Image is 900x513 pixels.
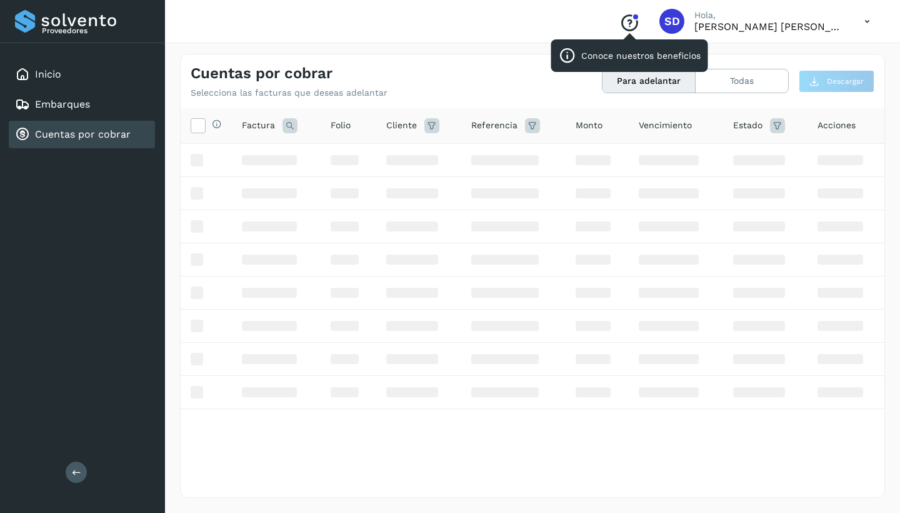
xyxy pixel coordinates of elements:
[35,98,90,110] a: Embarques
[694,10,844,21] p: Hola,
[639,119,692,132] span: Vencimiento
[696,69,788,93] button: Todas
[471,119,517,132] span: Referencia
[191,88,387,98] p: Selecciona las facturas que deseas adelantar
[9,61,155,88] div: Inicio
[331,119,351,132] span: Folio
[694,21,844,33] p: Sergio David Rojas Mote
[602,69,696,93] button: Para adelantar
[799,70,874,93] button: Descargar
[9,121,155,148] div: Cuentas por cobrar
[827,76,864,87] span: Descargar
[619,24,639,34] a: Conoce nuestros beneficios
[35,68,61,80] a: Inicio
[191,64,332,83] h4: Cuentas por cobrar
[9,91,155,118] div: Embarques
[242,119,275,132] span: Factura
[386,119,417,132] span: Cliente
[576,119,602,132] span: Monto
[42,26,150,35] p: Proveedores
[817,119,856,132] span: Acciones
[581,51,701,61] p: Conoce nuestros beneficios
[35,128,131,140] a: Cuentas por cobrar
[733,119,762,132] span: Estado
